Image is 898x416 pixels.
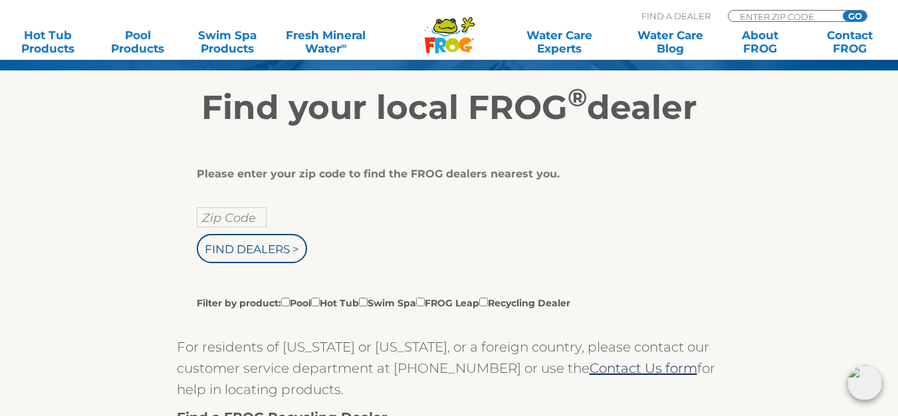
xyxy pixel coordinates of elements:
a: AboutFROG [725,29,795,55]
sup: ® [568,82,587,112]
a: Water CareExperts [503,29,616,55]
input: Filter by product:PoolHot TubSwim SpaFROG LeapRecycling Dealer [416,298,425,306]
a: Hot TubProducts [13,29,83,55]
h2: Find your local FROG dealer [41,88,858,128]
input: Filter by product:PoolHot TubSwim SpaFROG LeapRecycling Dealer [359,298,368,306]
input: Zip Code Form [738,11,828,22]
a: Swim SpaProducts [193,29,263,55]
label: Filter by product: Pool Hot Tub Swim Spa FROG Leap Recycling Dealer [197,295,570,310]
input: Filter by product:PoolHot TubSwim SpaFROG LeapRecycling Dealer [311,298,320,306]
a: Fresh MineralWater∞ [282,29,370,55]
input: Find Dealers > [197,234,307,263]
input: GO [843,11,867,21]
img: openIcon [847,365,882,400]
a: Contact Us form [590,360,697,376]
p: Find A Dealer [641,10,711,22]
a: PoolProducts [103,29,173,55]
a: ContactFROG [815,29,885,55]
div: Please enter your zip code to find the FROG dealers nearest you. [197,167,692,181]
input: Filter by product:PoolHot TubSwim SpaFROG LeapRecycling Dealer [479,298,488,306]
sup: ∞ [341,41,347,51]
a: Water CareBlog [635,29,705,55]
p: For residents of [US_STATE] or [US_STATE], or a foreign country, please contact our customer serv... [177,336,722,400]
input: Filter by product:PoolHot TubSwim SpaFROG LeapRecycling Dealer [281,298,290,306]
